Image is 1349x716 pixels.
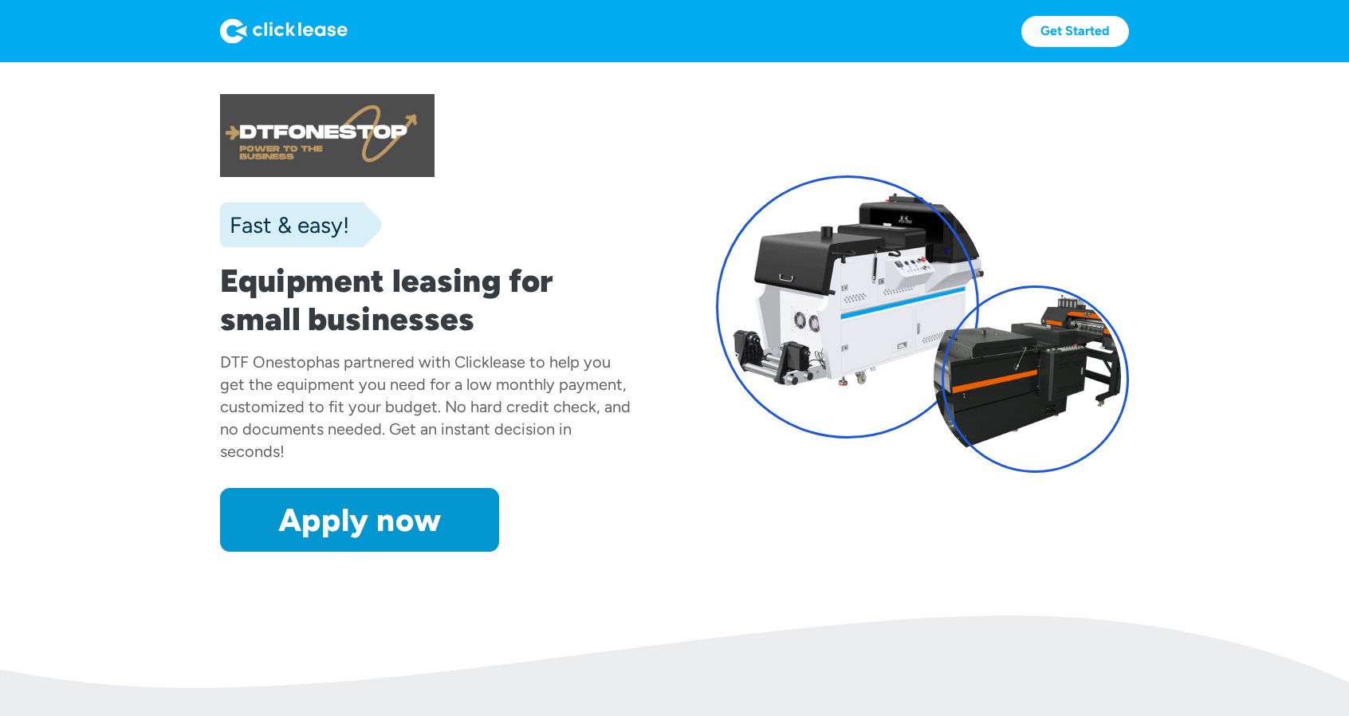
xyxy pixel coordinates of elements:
h1: Equipment leasing for small businesses [220,262,633,338]
div: DTF Onestop [220,352,316,372]
a: Apply now [220,488,499,552]
div: has partnered with Clicklease to help you get the equipment you need for a low monthly payment, c... [220,352,631,461]
img: Logo [220,18,348,44]
a: Get Started [1021,16,1129,47]
div: Fast & easy! [220,209,349,241]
